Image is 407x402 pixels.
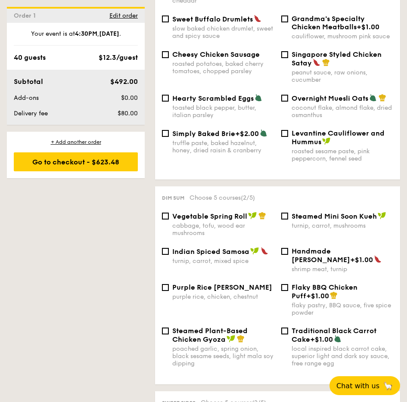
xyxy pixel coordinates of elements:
img: icon-chef-hat.a58ddaea.svg [237,335,245,343]
span: Flaky BBQ Chicken Puff [292,283,357,300]
div: coconut flake, almond flake, dried osmanthus [292,104,394,119]
input: Indian Spiced Samosaturnip, carrot, mixed spice [162,248,169,255]
div: peanut sauce, raw onions, cucumber [292,69,394,83]
span: +$1.00 [350,256,373,264]
span: Singapore Styled Chicken Satay [292,50,382,67]
div: turnip, carrot, mushrooms [292,222,394,229]
span: Chat with us [336,382,379,390]
span: (2/5) [241,194,255,201]
strong: 4:30PM [75,30,97,37]
div: flaky pastry, BBQ sauce, five spice powder [292,302,394,316]
div: + Add another order [14,139,138,145]
img: icon-vegan.f8ff3823.svg [322,137,331,145]
span: Edit order [109,12,138,19]
input: Singapore Styled Chicken Sataypeanut sauce, raw onions, cucumber [281,51,288,58]
img: icon-vegan.f8ff3823.svg [378,212,386,220]
div: slow baked chicken drumlet, sweet and spicy sauce [172,25,274,40]
span: Grandma's Specialty Chicken Meatballs [292,15,365,31]
span: Purple Rice [PERSON_NAME] [172,283,272,291]
img: icon-spicy.37a8142b.svg [254,15,261,22]
input: Hearty Scrambled Eggstoasted black pepper, butter, italian parsley [162,95,169,102]
img: icon-chef-hat.a58ddaea.svg [322,59,330,66]
div: poached garlic, spring onion, black sesame seeds, light mala soy dipping [172,345,274,367]
img: icon-spicy.37a8142b.svg [261,247,268,255]
span: +$2.00 [235,130,259,138]
img: icon-chef-hat.a58ddaea.svg [330,291,338,299]
img: icon-chef-hat.a58ddaea.svg [258,212,266,220]
img: icon-vegetarian.fe4039eb.svg [334,335,342,343]
img: icon-vegetarian.fe4039eb.svg [369,94,377,102]
div: Your event is at , . [14,30,138,46]
div: toasted black pepper, butter, italian parsley [172,104,274,119]
div: roasted potatoes, baked cherry tomatoes, chopped parsley [172,60,274,75]
div: roasted sesame paste, pink peppercorn, fennel seed [292,148,394,162]
span: Indian Spiced Samosa [172,247,249,256]
input: Traditional Black Carrot Cake+$1.00local inspired black carrot cake, superior light and dark soy ... [281,328,288,334]
span: Steamed Plant-Based Chicken Gyoza [172,327,248,343]
input: Levantine Cauliflower and Hummusroasted sesame paste, pink peppercorn, fennel seed [281,130,288,137]
span: $492.00 [110,77,138,86]
span: Hearty Scrambled Eggs [172,94,254,102]
input: Flaky BBQ Chicken Puff+$1.00flaky pastry, BBQ sauce, five spice powder [281,284,288,291]
img: icon-vegan.f8ff3823.svg [227,335,235,343]
span: Vegetable Spring Roll [172,212,247,220]
span: Traditional Black Carrot Cake [292,327,376,343]
input: Vegetable Spring Rollcabbage, tofu, wood ear mushrooms [162,213,169,220]
span: $80.00 [118,110,138,117]
div: local inspired black carrot cake, superior light and dark soy sauce, free range egg [292,345,394,367]
img: icon-spicy.37a8142b.svg [374,255,382,263]
div: cabbage, tofu, wood ear mushrooms [172,222,274,237]
div: cauliflower, mushroom pink sauce [292,33,394,40]
div: shrimp meat, turnip [292,266,394,273]
img: icon-vegan.f8ff3823.svg [248,212,257,220]
div: purple rice, chicken, chestnut [172,293,274,300]
span: Delivery fee [14,110,48,117]
span: Steamed Mini Soon Kueh [292,212,377,220]
input: Overnight Muesli Oatscoconut flake, almond flake, dried osmanthus [281,95,288,102]
span: Sweet Buffalo Drumlets [172,15,253,23]
span: Subtotal [14,77,43,86]
span: Add-ons [14,94,39,102]
strong: [DATE] [99,30,119,37]
div: 40 guests [14,53,46,63]
span: Overnight Muesli Oats [292,94,368,102]
span: Dim sum [162,195,184,201]
input: Handmade [PERSON_NAME]+$1.00shrimp meat, turnip [281,248,288,255]
span: Handmade [PERSON_NAME] [292,247,350,264]
span: Order 1 [14,12,39,19]
div: Go to checkout - $623.48 [14,152,138,171]
img: icon-vegetarian.fe4039eb.svg [255,94,262,102]
div: truffle paste, baked hazelnut, honey, dried raisin & cranberry [172,139,274,154]
span: Levantine Cauliflower and Hummus [292,129,385,146]
input: Grandma's Specialty Chicken Meatballs+$1.00cauliflower, mushroom pink sauce [281,15,288,22]
span: Choose 5 courses [190,194,255,201]
img: icon-spicy.37a8142b.svg [313,59,320,66]
span: $0.00 [121,94,138,102]
span: 🦙 [383,381,393,391]
input: Steamed Plant-Based Chicken Gyozapoached garlic, spring onion, black sesame seeds, light mala soy... [162,328,169,334]
span: +$1.00 [310,335,333,343]
span: +$1.00 [357,23,379,31]
img: icon-chef-hat.a58ddaea.svg [379,94,386,102]
input: Simply Baked Brie+$2.00truffle paste, baked hazelnut, honey, dried raisin & cranberry [162,130,169,137]
div: turnip, carrot, mixed spice [172,257,274,265]
input: Sweet Buffalo Drumletsslow baked chicken drumlet, sweet and spicy sauce [162,15,169,22]
div: $12.3/guest [99,53,138,63]
img: icon-vegetarian.fe4039eb.svg [260,129,267,137]
input: Purple Rice [PERSON_NAME]purple rice, chicken, chestnut [162,284,169,291]
span: Simply Baked Brie [172,130,235,138]
button: Chat with us🦙 [329,376,400,395]
img: icon-vegan.f8ff3823.svg [250,247,259,255]
span: Cheesy Chicken Sausage [172,50,260,59]
span: +$1.00 [306,292,329,300]
input: Cheesy Chicken Sausageroasted potatoes, baked cherry tomatoes, chopped parsley [162,51,169,58]
input: Steamed Mini Soon Kuehturnip, carrot, mushrooms [281,213,288,220]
